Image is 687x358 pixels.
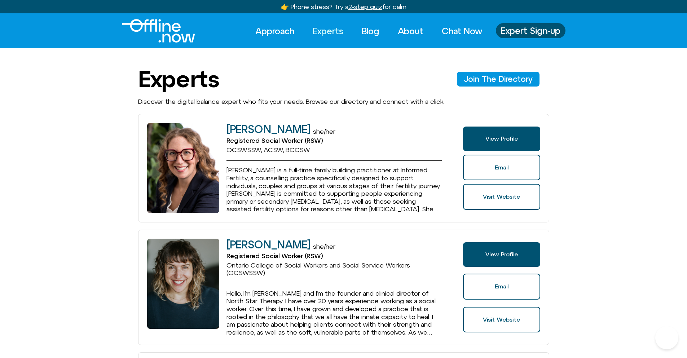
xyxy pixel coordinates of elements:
span: Registered Social Worker (RSW) [226,252,323,260]
span: Email [495,283,508,290]
span: she/her [313,243,335,250]
span: Email [495,164,508,171]
p: Hello, I’m [PERSON_NAME] and I’m the founder and clinical director of North Star Therapy. I have ... [226,290,442,336]
a: Email [463,155,540,181]
h1: Experts [138,66,219,92]
a: Approach [249,23,301,39]
span: Join The Directory [464,75,532,83]
a: View Profile [463,242,540,267]
span: View Profile [485,136,518,142]
span: Registered Social Worker (RSW) [226,137,323,144]
span: Discover the digital balance expert who fits your needs. Browse our directory and connect with a ... [138,98,445,105]
a: Blog [355,23,386,39]
a: View Profile [463,127,540,151]
iframe: Botpress [655,326,678,349]
img: offline.now [122,19,195,43]
h2: [PERSON_NAME] [226,239,310,251]
h2: [PERSON_NAME] [226,123,310,135]
a: About [391,23,430,39]
a: Chat Now [435,23,489,39]
span: Ontario College of Social Workers and Social Service Workers (OCSWSSW) [226,261,410,277]
div: Logo [122,19,183,43]
span: View Profile [485,251,518,258]
a: 👉 Phone stress? Try a2-step quizfor calm [281,3,406,10]
span: she/her [313,128,335,135]
span: OCSWSSW, ACSW, BCCSW [226,146,310,154]
span: Expert Sign-up [501,26,560,35]
a: Experts [306,23,350,39]
span: Visit Website [483,317,520,323]
a: Join The Director [457,72,540,86]
a: Expert Sign-up [496,23,565,38]
a: Website [463,307,540,333]
u: 2-step quiz [348,3,382,10]
nav: Menu [249,23,489,39]
p: [PERSON_NAME] is a full-time family building practitioner at Informed Fertility, a counselling pr... [226,166,442,213]
a: Website [463,184,540,210]
a: Email [463,274,540,300]
span: Visit Website [483,194,520,200]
